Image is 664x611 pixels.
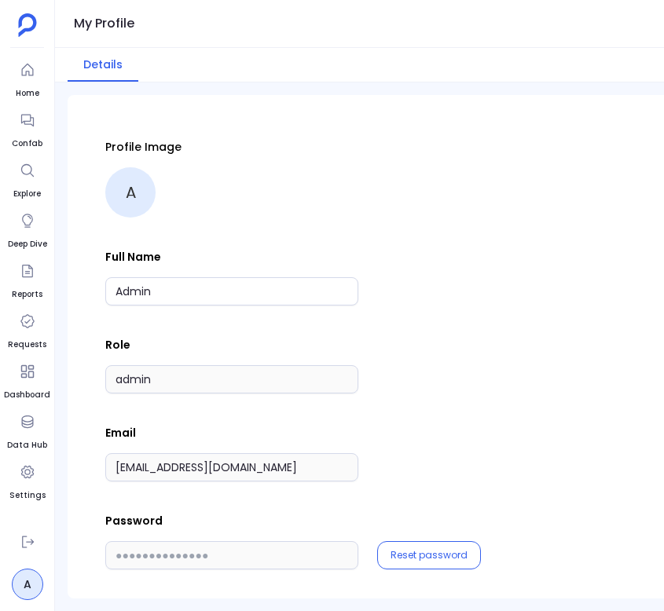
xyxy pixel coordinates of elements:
[12,288,42,301] span: Reports
[8,307,46,351] a: Requests
[12,569,43,600] a: A
[7,439,47,452] span: Data Hub
[8,338,46,351] span: Requests
[105,365,358,393] input: Role
[68,48,138,82] button: Details
[391,549,468,562] button: Reset password
[12,106,42,150] a: Confab
[12,257,42,301] a: Reports
[105,453,358,481] input: Email
[105,277,358,305] input: Full Name
[7,408,47,452] a: Data Hub
[13,188,42,200] span: Explore
[13,56,42,100] a: Home
[13,156,42,200] a: Explore
[4,357,50,401] a: Dashboard
[13,87,42,100] span: Home
[8,207,47,251] a: Deep Dive
[18,13,37,37] img: petavue logo
[9,489,46,502] span: Settings
[74,13,134,35] h1: My Profile
[9,458,46,502] a: Settings
[105,541,358,569] input: ●●●●●●●●●●●●●●
[105,167,156,218] div: A
[4,389,50,401] span: Dashboard
[8,238,47,251] span: Deep Dive
[12,137,42,150] span: Confab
